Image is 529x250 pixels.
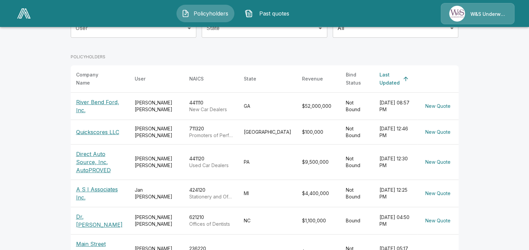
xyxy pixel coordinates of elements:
[297,92,340,120] td: $52,000,000
[256,9,293,18] span: Past quotes
[240,5,298,22] button: Past quotes IconPast quotes
[302,75,323,83] div: Revenue
[340,65,374,93] th: Bind Status
[340,207,374,234] td: Bound
[76,150,124,174] p: Direct Auto Source, Inc. AutoPROVED
[185,24,194,33] button: Open
[17,8,31,19] img: AA Logo
[297,180,340,207] td: $4,400,000
[189,75,204,83] div: NAICS
[76,185,124,201] p: A S I Associates Inc.
[423,187,453,200] button: New Quote
[316,24,325,33] button: Open
[374,92,417,120] td: [DATE] 08:57 PM
[340,92,374,120] td: Not Bound
[449,6,465,22] img: Agency Icon
[340,120,374,144] td: Not Bound
[244,75,256,83] div: State
[192,9,229,18] span: Policyholders
[340,180,374,207] td: Not Bound
[379,71,400,87] div: Last Updated
[297,207,340,234] td: $1,100,000
[135,214,178,227] div: [PERSON_NAME] [PERSON_NAME]
[176,5,234,22] button: Policyholders IconPolicyholders
[340,144,374,180] td: Not Bound
[245,9,253,18] img: Past quotes Icon
[135,75,145,83] div: User
[76,128,124,136] p: Quickscores LLC
[189,132,233,139] p: Promoters of Performing Arts, Sports, and Similar Events without Facilities
[189,221,233,227] p: Offices of Dentists
[297,144,340,180] td: $9,500,000
[135,187,178,200] div: Jan [PERSON_NAME]
[135,125,178,139] div: [PERSON_NAME] [PERSON_NAME]
[189,125,233,139] div: 711320
[374,144,417,180] td: [DATE] 12:30 PM
[238,207,297,234] td: NC
[374,120,417,144] td: [DATE] 12:46 PM
[374,180,417,207] td: [DATE] 12:25 PM
[423,215,453,227] button: New Quote
[470,11,506,18] p: W&S Underwriters
[76,213,124,229] p: Dr. [PERSON_NAME]
[189,214,233,227] div: 621210
[297,120,340,144] td: $100,000
[238,92,297,120] td: GA
[189,106,233,113] p: New Car Dealers
[333,19,458,38] div: All
[189,99,233,113] div: 441110
[189,193,233,200] p: Stationery and Office Supplies Merchant Wholesalers
[76,98,124,114] p: River Bend Ford, Inc.
[423,156,453,168] button: New Quote
[238,180,297,207] td: MI
[423,126,453,138] button: New Quote
[441,3,515,24] a: Agency IconW&S Underwriters
[374,207,417,234] td: [DATE] 04:50 PM
[71,54,459,60] p: POLICYHOLDERS
[423,100,453,113] button: New Quote
[238,120,297,144] td: [GEOGRAPHIC_DATA]
[135,155,178,169] div: [PERSON_NAME] [PERSON_NAME]
[76,71,112,87] div: Company Name
[181,9,190,18] img: Policyholders Icon
[238,144,297,180] td: PA
[189,162,233,169] p: Used Car Dealers
[189,187,233,200] div: 424120
[189,155,233,169] div: 441120
[135,99,178,113] div: [PERSON_NAME] [PERSON_NAME]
